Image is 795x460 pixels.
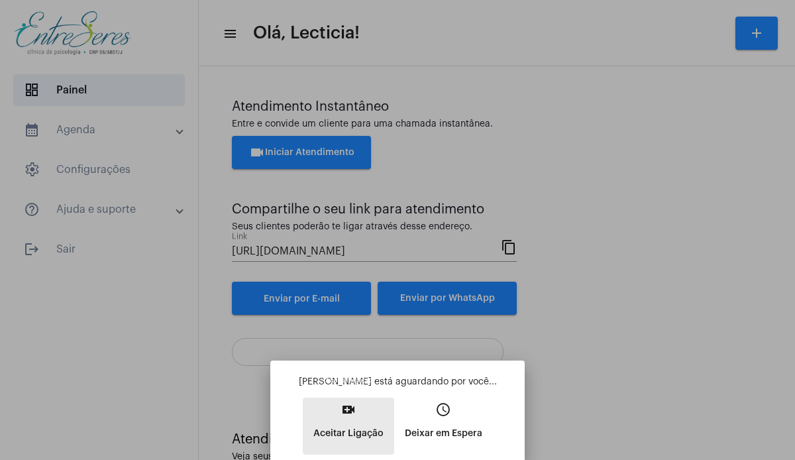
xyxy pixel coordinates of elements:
button: Deixar em Espera [394,398,493,455]
p: Aceitar Ligação [313,422,384,445]
mat-icon: video_call [341,402,356,418]
mat-icon: access_time [435,402,451,418]
button: Aceitar Ligação [303,398,394,455]
p: [PERSON_NAME] está aguardando por você... [281,375,514,388]
div: Aceitar ligação [320,373,378,388]
p: Deixar em Espera [405,422,482,445]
